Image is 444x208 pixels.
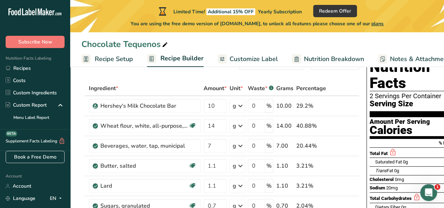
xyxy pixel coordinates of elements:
[6,101,47,109] div: Custom Report
[233,142,236,150] div: g
[218,51,278,67] a: Customize Label
[81,51,133,67] a: Recipe Setup
[147,51,204,67] a: Recipe Builder
[420,184,437,201] iframe: Intercom live chat
[100,102,188,110] div: Hershey's Milk Chocolate Bar
[233,182,236,190] div: g
[100,142,188,150] div: Beverages, water, tap, municipal
[296,102,326,110] div: 29.2%
[81,38,169,51] div: Chocolate Tequenos
[395,177,404,182] span: 0mg
[313,5,357,17] button: Redeem Offer
[276,182,293,190] div: 1.10
[371,20,384,27] span: plans
[370,125,430,135] div: Calories
[18,38,52,46] span: Subscribe Now
[370,196,412,201] span: Total Carbohydrates
[100,122,188,130] div: Wheat flour, white, all-purpose, self-rising, enriched
[6,151,65,163] a: Book a Free Demo
[370,151,388,156] span: Total Fat
[276,84,293,93] span: Grams
[100,162,188,170] div: Butter, salted
[95,54,133,64] span: Recipe Setup
[370,100,413,108] span: Serving Size
[375,168,393,173] span: Fat
[403,159,408,165] span: 0g
[233,102,236,110] div: g
[6,36,65,48] button: Subscribe Now
[258,8,302,15] span: Yearly Subscription
[296,162,326,170] div: 3.21%
[276,102,293,110] div: 10.00
[233,162,236,170] div: g
[206,8,255,15] span: Additional 15% OFF
[160,54,204,63] span: Recipe Builder
[319,7,351,15] span: Redeem Offer
[394,168,399,173] span: 0g
[304,54,364,64] span: Nutrition Breakdown
[6,192,35,204] a: Language
[370,177,394,182] span: Cholesterol
[248,84,273,93] div: Waste
[100,182,188,190] div: Lard
[131,20,384,27] span: You are using the free demo version of [DOMAIN_NAME], to unlock all features please choose one of...
[296,84,326,93] span: Percentage
[230,54,278,64] span: Customize Label
[296,122,326,130] div: 40.88%
[6,131,17,136] div: BETA
[157,7,302,15] div: Limited Time!
[204,84,227,93] span: Amount
[435,184,440,190] span: 1
[296,142,326,150] div: 20.44%
[276,122,293,130] div: 14.00
[292,51,364,67] a: Nutrition Breakdown
[89,84,118,93] span: Ingredient
[370,185,385,190] span: Sodium
[50,194,65,203] div: EN
[233,122,236,130] div: g
[370,119,430,125] div: Amount Per Serving
[276,142,293,150] div: 7.00
[230,84,243,93] span: Unit
[296,182,326,190] div: 3.21%
[375,168,387,173] i: Trans
[375,159,402,165] span: Saturated Fat
[386,185,398,190] span: 20mg
[276,162,293,170] div: 1.10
